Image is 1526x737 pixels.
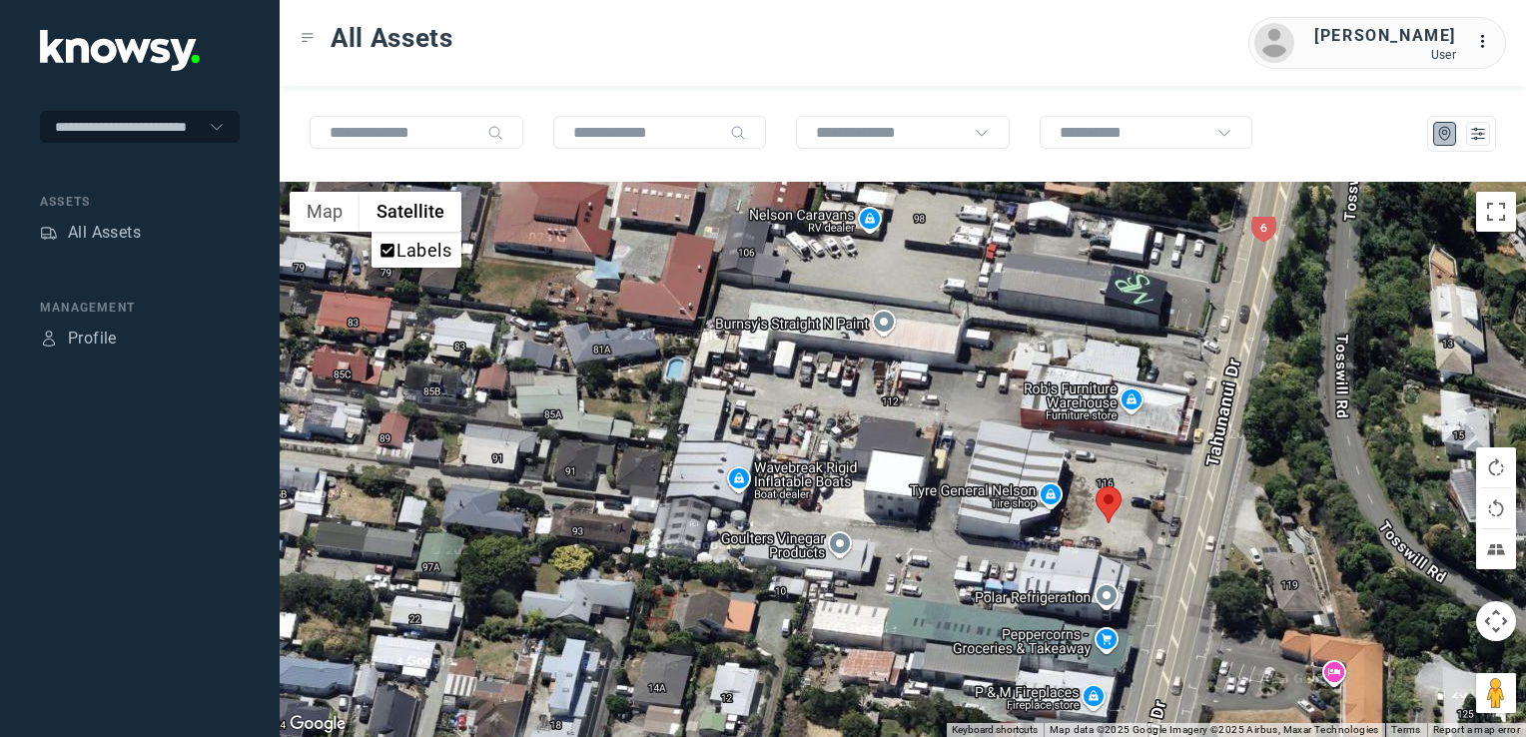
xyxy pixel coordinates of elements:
[40,221,141,245] a: AssetsAll Assets
[360,192,461,232] button: Show satellite imagery
[1050,724,1379,735] span: Map data ©2025 Google Imagery ©2025 Airbus, Maxar Technologies
[1476,30,1500,57] div: :
[1314,24,1456,48] div: [PERSON_NAME]
[1476,30,1500,54] div: :
[1476,192,1516,232] button: Toggle fullscreen view
[1476,673,1516,713] button: Drag Pegman onto the map to open Street View
[285,711,351,737] img: Google
[952,723,1038,737] button: Keyboard shortcuts
[1391,724,1421,735] a: Terms (opens in new tab)
[1254,23,1294,63] img: avatar.png
[40,330,58,348] div: Profile
[396,240,451,261] label: Labels
[1476,488,1516,528] button: Rotate map counterclockwise
[285,711,351,737] a: Open this area in Google Maps (opens a new window)
[40,30,200,71] img: Application Logo
[290,192,360,232] button: Show street map
[1436,125,1454,143] div: Map
[1433,724,1520,735] a: Report a map error
[301,31,315,45] div: Toggle Menu
[1476,601,1516,641] button: Map camera controls
[1476,529,1516,569] button: Tilt map
[372,232,461,268] ul: Show satellite imagery
[374,234,459,266] li: Labels
[1476,447,1516,487] button: Rotate map clockwise
[331,20,453,56] span: All Assets
[40,224,58,242] div: Assets
[1477,34,1497,49] tspan: ...
[40,327,117,351] a: ProfileProfile
[68,327,117,351] div: Profile
[730,125,746,141] div: Search
[1469,125,1487,143] div: List
[68,221,141,245] div: All Assets
[487,125,503,141] div: Search
[40,299,240,317] div: Management
[1314,48,1456,62] div: User
[40,193,240,211] div: Assets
